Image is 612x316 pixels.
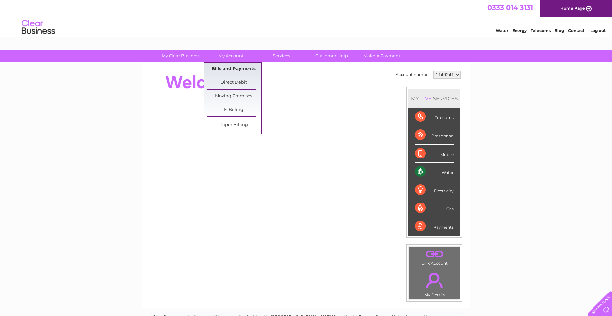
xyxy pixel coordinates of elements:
[394,69,432,80] td: Account number
[207,63,261,76] a: Bills and Payments
[207,90,261,103] a: Moving Premises
[207,118,261,132] a: Paper Billing
[531,28,551,33] a: Telecoms
[590,28,606,33] a: Log out
[408,89,460,108] div: MY SERVICES
[415,199,454,217] div: Gas
[512,28,527,33] a: Energy
[355,50,409,62] a: Make A Payment
[568,28,584,33] a: Contact
[204,50,258,62] a: My Account
[487,3,533,12] a: 0333 014 3131
[411,269,458,292] a: .
[411,248,458,260] a: .
[415,181,454,199] div: Electricity
[415,126,454,144] div: Broadband
[207,76,261,89] a: Direct Debit
[419,95,433,102] div: LIVE
[207,103,261,116] a: E-Billing
[496,28,508,33] a: Water
[154,50,208,62] a: My Clear Business
[21,17,55,37] img: logo.png
[415,108,454,126] div: Telecoms
[415,145,454,163] div: Mobile
[304,50,359,62] a: Customer Help
[409,247,460,267] td: Link Account
[409,267,460,299] td: My Details
[415,217,454,235] div: Payments
[254,50,309,62] a: Services
[150,4,463,32] div: Clear Business is a trading name of Verastar Limited (registered in [GEOGRAPHIC_DATA] No. 3667643...
[415,163,454,181] div: Water
[555,28,564,33] a: Blog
